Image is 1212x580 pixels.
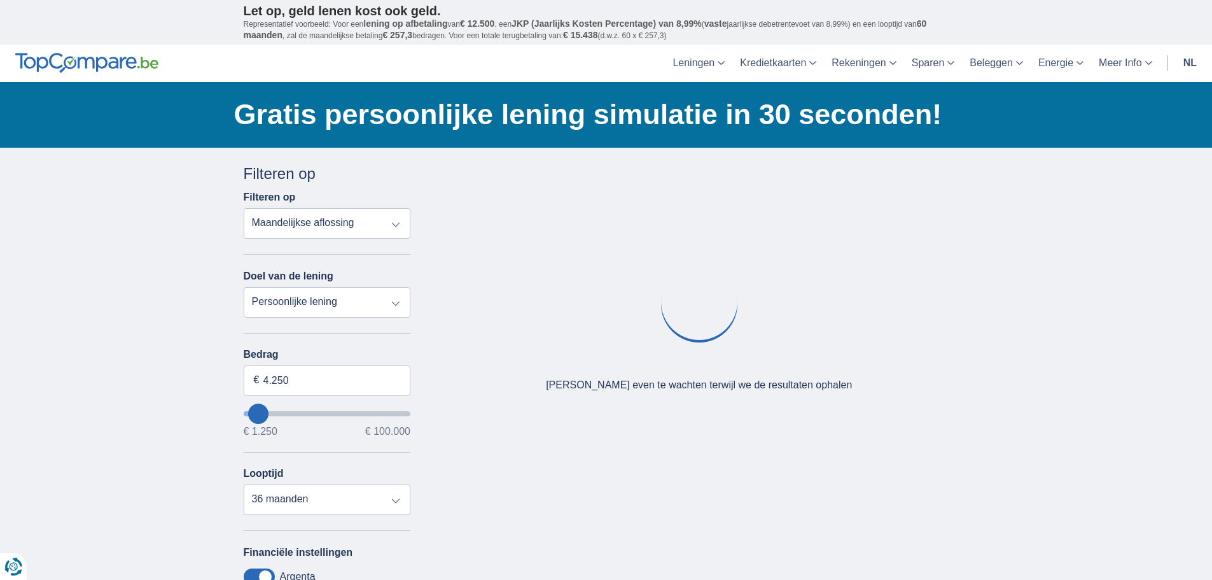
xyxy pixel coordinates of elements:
span: € [254,373,260,388]
span: JKP (Jaarlijks Kosten Percentage) van 8,99% [512,18,702,29]
span: vaste [704,18,727,29]
span: € 12.500 [460,18,495,29]
a: nl [1176,45,1204,82]
p: Let op, geld lenen kost ook geld. [244,3,969,18]
a: Meer Info [1091,45,1160,82]
label: Looptijd [244,468,284,479]
label: Filteren op [244,192,296,203]
a: Rekeningen [824,45,903,82]
label: Doel van de lening [244,271,333,282]
img: TopCompare [15,53,158,73]
a: Leningen [665,45,732,82]
a: Sparen [904,45,963,82]
a: Beleggen [962,45,1031,82]
span: € 1.250 [244,427,277,437]
span: lening op afbetaling [363,18,447,29]
div: [PERSON_NAME] even te wachten terwijl we de resultaten ophalen [546,378,852,393]
span: € 257,3 [382,30,412,40]
p: Representatief voorbeeld: Voor een van , een ( jaarlijkse debetrentevoet van 8,99%) en een loopti... [244,18,969,41]
a: Kredietkaarten [732,45,824,82]
h1: Gratis persoonlijke lening simulatie in 30 seconden! [234,95,969,134]
span: 60 maanden [244,18,927,40]
div: Filteren op [244,163,411,185]
span: € 100.000 [365,427,410,437]
label: Financiële instellingen [244,547,353,558]
input: wantToBorrow [244,411,411,416]
span: € 15.438 [563,30,598,40]
label: Bedrag [244,349,411,360]
a: Energie [1031,45,1091,82]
